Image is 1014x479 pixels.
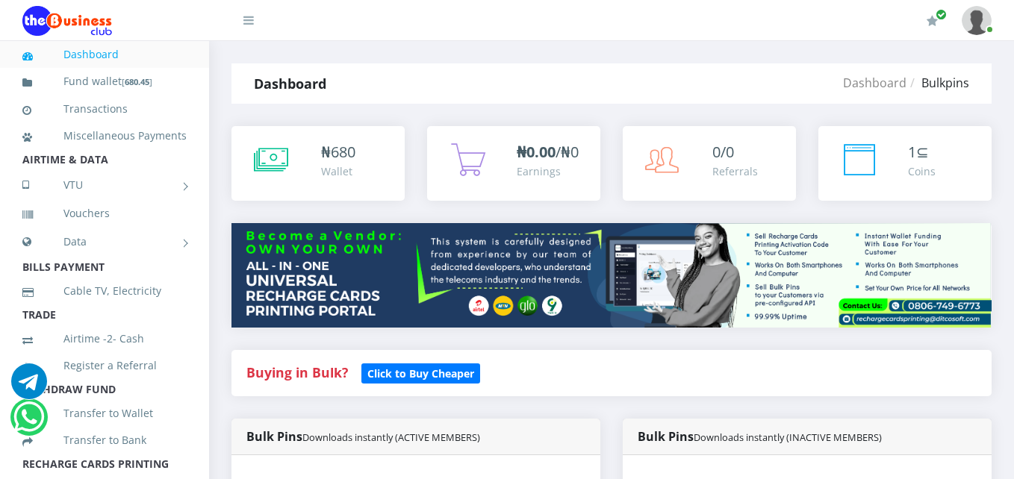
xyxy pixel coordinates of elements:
[125,76,149,87] b: 680.45
[22,223,187,260] a: Data
[321,163,355,179] div: Wallet
[331,142,355,162] span: 680
[22,196,187,231] a: Vouchers
[908,141,936,163] div: ⊆
[367,366,474,381] b: Click to Buy Cheaper
[22,37,187,72] a: Dashboard
[22,119,187,153] a: Miscellaneous Payments
[427,126,600,201] a: ₦0.00/₦0 Earnings
[517,142,579,162] span: /₦0
[22,92,187,126] a: Transactions
[246,428,480,445] strong: Bulk Pins
[927,15,938,27] i: Renew/Upgrade Subscription
[22,348,187,383] a: Register a Referral
[246,363,348,381] strong: Buying in Bulk?
[231,126,405,201] a: ₦680 Wallet
[22,64,187,99] a: Fund wallet[680.45]
[11,375,47,399] a: Chat for support
[361,363,480,381] a: Click to Buy Cheaper
[22,423,187,457] a: Transfer to Bank
[517,163,579,179] div: Earnings
[22,396,187,431] a: Transfer to Wallet
[22,322,187,356] a: Airtime -2- Cash
[231,223,992,328] img: multitenant_rcp.png
[638,428,882,445] strong: Bulk Pins
[22,274,187,308] a: Cable TV, Electricity
[22,166,187,204] a: VTU
[517,142,556,162] b: ₦0.00
[254,75,326,93] strong: Dashboard
[623,126,796,201] a: 0/0 Referrals
[122,76,152,87] small: [ ]
[962,6,992,35] img: User
[712,142,734,162] span: 0/0
[302,431,480,444] small: Downloads instantly (ACTIVE MEMBERS)
[906,74,969,92] li: Bulkpins
[22,6,112,36] img: Logo
[321,141,355,163] div: ₦
[843,75,906,91] a: Dashboard
[908,163,936,179] div: Coins
[936,9,947,20] span: Renew/Upgrade Subscription
[694,431,882,444] small: Downloads instantly (INACTIVE MEMBERS)
[908,142,916,162] span: 1
[13,410,44,435] a: Chat for support
[712,163,758,179] div: Referrals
